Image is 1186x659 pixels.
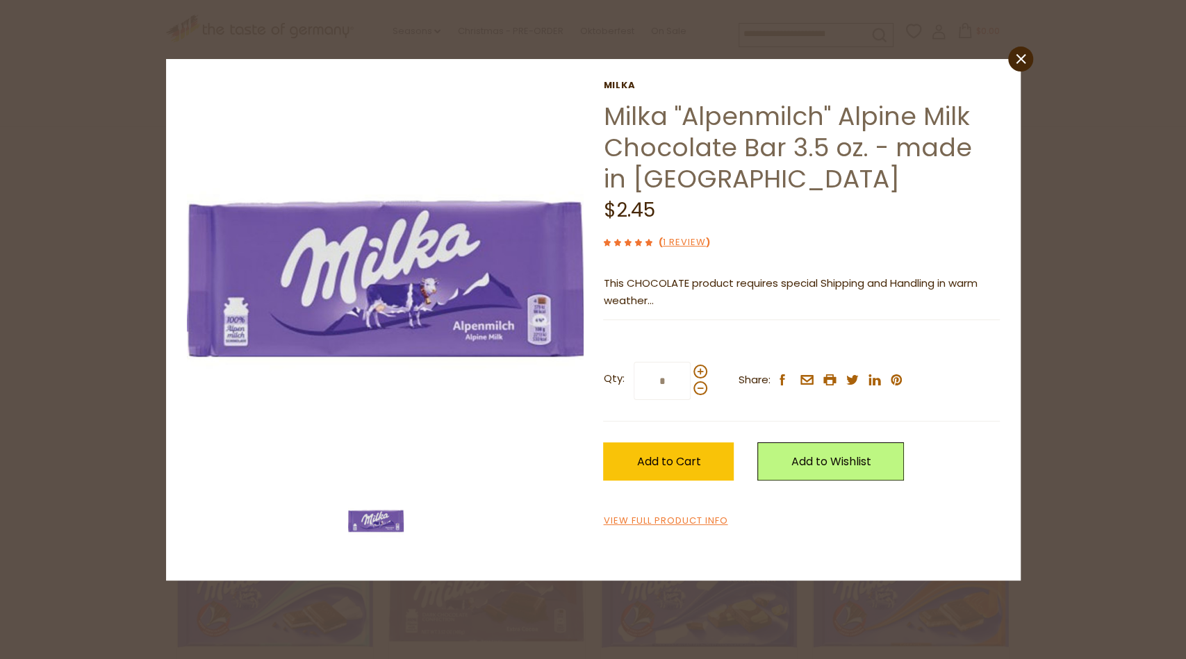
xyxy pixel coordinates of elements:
[757,442,904,481] a: Add to Wishlist
[659,235,710,249] span: ( )
[603,275,999,310] p: This CHOCOLATE product requires special Shipping and Handling in warm weather
[348,493,404,549] img: Milka Alpenmilch Chocolate Bar
[634,362,691,400] input: Qty:
[663,235,706,250] a: 1 Review
[187,80,584,476] img: Milka Alpenmilch Chocolate Bar
[603,370,624,387] strong: Qty:
[603,197,654,224] span: $2.45
[603,514,727,528] a: View Full Product Info
[738,372,770,389] span: Share:
[603,80,999,91] a: Milka
[636,453,700,469] span: Add to Cart
[603,442,734,481] button: Add to Cart
[603,99,971,197] a: Milka "Alpenmilch" Alpine Milk Chocolate Bar 3.5 oz. - made in [GEOGRAPHIC_DATA]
